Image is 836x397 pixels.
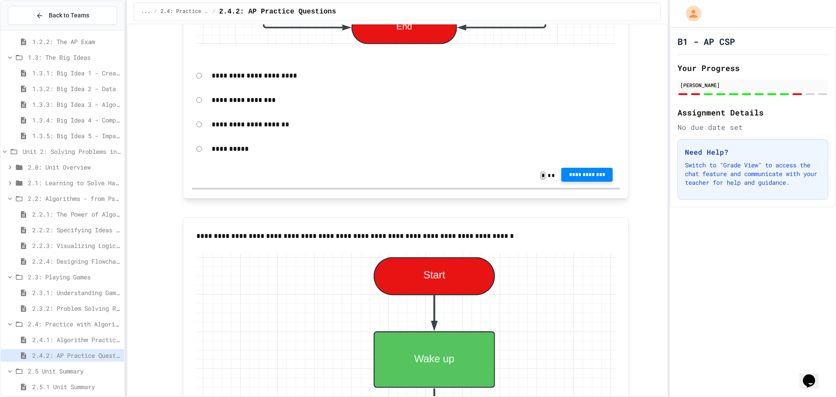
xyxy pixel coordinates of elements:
span: 2.3.2: Problem Solving Reflection [32,304,121,313]
span: 1.3.4: Big Idea 4 - Computing Systems and Networks [32,115,121,125]
span: 1.3.2: Big Idea 2 - Data [32,84,121,93]
span: 2.2.3: Visualizing Logic with Flowcharts [32,241,121,250]
span: Unit 2: Solving Problems in Computer Science [23,147,121,156]
button: Back to Teams [8,6,117,25]
span: 2.4.1: Algorithm Practice Exercises [32,335,121,344]
span: 2.4.2: AP Practice Questions [32,351,121,360]
div: No due date set [678,122,828,132]
iframe: chat widget [799,362,827,388]
span: 1.3.3: Big Idea 3 - Algorithms and Programming [32,100,121,109]
span: 2.4: Practice with Algorithms [161,8,209,15]
span: 2.5.1 Unit Summary [32,382,121,391]
span: 2.0: Unit Overview [28,163,121,172]
div: My Account [677,3,704,24]
span: / [212,8,216,15]
span: 1.3.1: Big Idea 1 - Creative Development [32,68,121,78]
span: 2.2.4: Designing Flowcharts [32,257,121,266]
p: Switch to "Grade View" to access the chat feature and communicate with your teacher for help and ... [685,161,821,187]
h2: Assignment Details [678,106,828,119]
h1: B1 - AP CSP [678,35,735,48]
span: / [154,8,157,15]
h3: Need Help? [685,147,821,157]
span: 2.2: Algorithms - from Pseudocode to Flowcharts [28,194,121,203]
span: 2.2.1: The Power of Algorithms [32,210,121,219]
span: 1.3: The Big Ideas [28,53,121,62]
span: 1.3.5: Big Idea 5 - Impact of Computing [32,131,121,140]
span: 2.1: Learning to Solve Hard Problems [28,178,121,187]
h2: Your Progress [678,62,828,74]
span: Back to Teams [49,11,89,20]
div: [PERSON_NAME] [680,81,826,89]
span: ... [141,8,151,15]
span: 2.4.2: AP Practice Questions [219,7,336,17]
span: 2.5 Unit Summary [28,366,121,376]
span: 1.2.2: The AP Exam [32,37,121,46]
span: 2.4: Practice with Algorithms [28,319,121,329]
span: 2.3: Playing Games [28,272,121,282]
span: 2.3.1: Understanding Games with Flowcharts [32,288,121,297]
span: 2.2.2: Specifying Ideas with Pseudocode [32,225,121,234]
